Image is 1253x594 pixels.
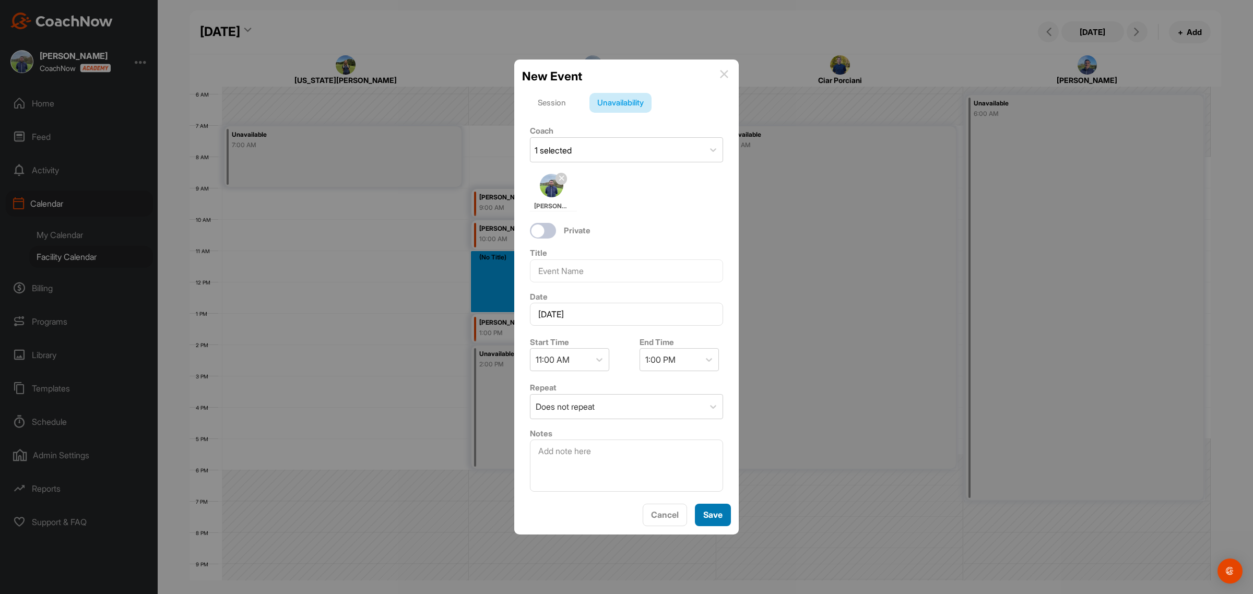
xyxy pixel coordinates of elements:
img: info [720,70,728,78]
label: Title [530,248,547,258]
div: Does not repeat [536,400,595,413]
div: Session [530,93,574,113]
button: Cancel [643,504,687,526]
div: 1 selected [535,144,572,157]
button: Save [695,504,731,526]
label: Coach [530,126,553,136]
label: Start Time [530,337,569,347]
label: Date [530,292,548,302]
label: Notes [530,429,552,438]
div: Open Intercom Messenger [1217,559,1243,584]
div: Unavailability [589,93,652,113]
div: 11:00 AM [536,353,570,366]
img: square_e7f01a7cdd3d5cba7fa3832a10add056.jpg [540,174,563,197]
label: End Time [640,337,674,347]
input: Event Name [530,259,723,282]
div: 1:00 PM [645,353,676,366]
span: [PERSON_NAME] [534,201,570,211]
h2: New Event [522,67,582,85]
label: Private [564,225,590,237]
label: Repeat [530,383,557,393]
input: Select Date [530,303,723,326]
